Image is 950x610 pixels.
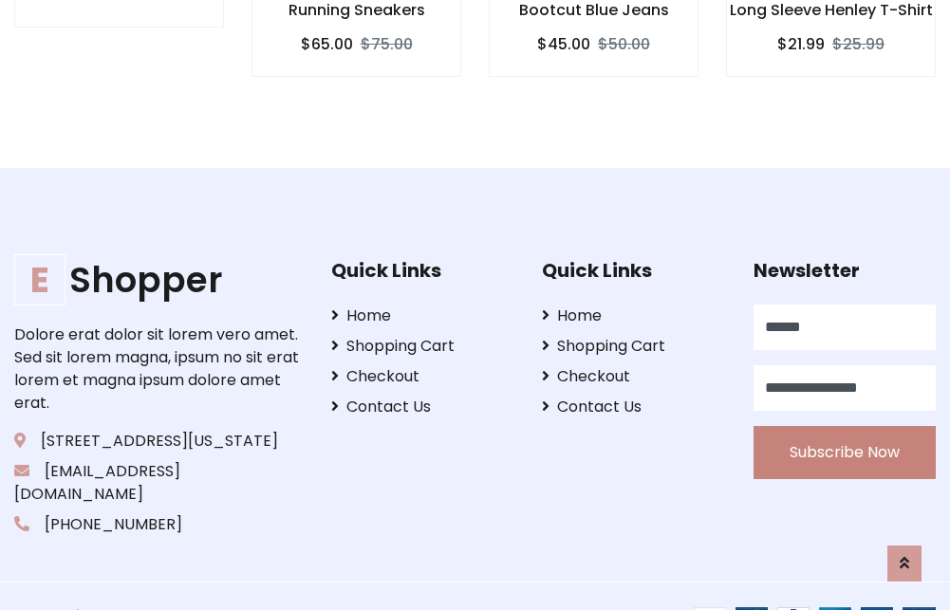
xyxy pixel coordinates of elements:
[14,460,302,506] p: [EMAIL_ADDRESS][DOMAIN_NAME]
[777,35,825,53] h6: $21.99
[727,1,935,19] h6: Long Sleeve Henley T-Shirt
[14,259,302,301] h1: Shopper
[14,254,65,305] span: E
[537,35,590,53] h6: $45.00
[754,259,936,282] h5: Newsletter
[542,365,724,388] a: Checkout
[301,35,353,53] h6: $65.00
[14,323,302,415] p: Dolore erat dolor sit lorem vero amet. Sed sit lorem magna, ipsum no sit erat lorem et magna ipsu...
[361,33,413,55] del: $75.00
[542,305,724,327] a: Home
[331,335,513,358] a: Shopping Cart
[832,33,885,55] del: $25.99
[542,259,724,282] h5: Quick Links
[542,396,724,418] a: Contact Us
[14,430,302,453] p: [STREET_ADDRESS][US_STATE]
[331,305,513,327] a: Home
[14,259,302,301] a: EShopper
[14,513,302,536] p: [PHONE_NUMBER]
[542,335,724,358] a: Shopping Cart
[754,426,936,479] button: Subscribe Now
[331,365,513,388] a: Checkout
[331,259,513,282] h5: Quick Links
[331,396,513,418] a: Contact Us
[252,1,460,19] h6: Running Sneakers
[598,33,650,55] del: $50.00
[490,1,698,19] h6: Bootcut Blue Jeans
